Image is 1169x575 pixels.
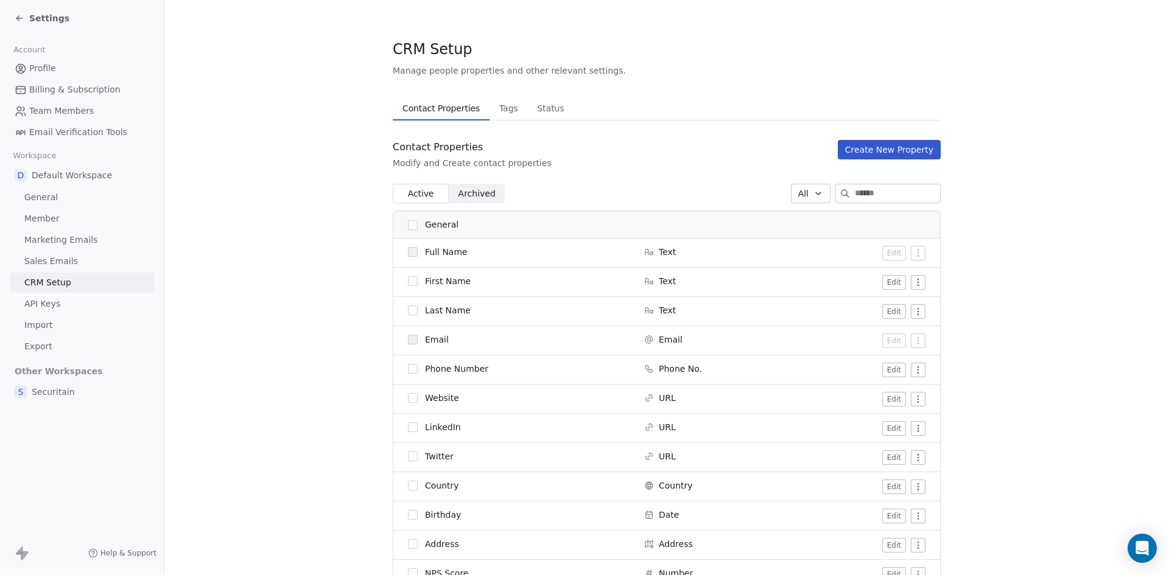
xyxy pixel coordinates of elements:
span: General [24,191,58,204]
div: Open Intercom Messenger [1128,534,1157,563]
span: Contact Properties [398,100,485,117]
span: Address [659,538,693,550]
span: Email [659,333,683,346]
span: Profile [29,62,56,75]
span: Marketing Emails [24,234,97,246]
div: Contact Properties [393,140,552,155]
span: LinkedIn [425,421,461,433]
a: API Keys [10,294,154,314]
a: Member [10,209,154,229]
span: Twitter [425,450,454,462]
a: Marketing Emails [10,230,154,250]
span: Phone Number [425,363,488,375]
span: Status [532,100,569,117]
span: Email Verification Tools [29,126,127,139]
div: Modify and Create contact properties [393,157,552,169]
button: Edit [882,333,906,348]
span: Date [659,509,679,521]
span: Team Members [29,105,94,117]
span: Text [659,304,676,316]
span: Phone No. [659,363,702,375]
span: Tags [494,100,523,117]
span: Country [659,479,693,492]
a: Email Verification Tools [10,122,154,142]
span: D [15,169,27,181]
a: General [10,187,154,207]
button: Create New Property [838,140,941,159]
span: URL [659,421,676,433]
a: Billing & Subscription [10,80,154,100]
span: Birthday [425,509,461,521]
button: Edit [882,304,906,319]
span: Text [659,246,676,258]
span: Other Workspaces [10,361,108,381]
button: Edit [882,392,906,406]
button: Edit [882,275,906,290]
span: Country [425,479,459,492]
button: Edit [882,479,906,494]
span: Manage people properties and other relevant settings. [393,64,626,77]
button: Edit [882,509,906,523]
span: Help & Support [100,548,156,558]
span: General [425,218,458,231]
span: URL [659,392,676,404]
span: CRM Setup [393,40,472,58]
span: URL [659,450,676,462]
span: Website [425,392,459,404]
span: Address [425,538,459,550]
span: S [15,386,27,398]
a: Import [10,315,154,335]
span: CRM Setup [24,276,71,289]
button: Edit [882,450,906,465]
a: Team Members [10,101,154,121]
a: Sales Emails [10,251,154,271]
span: Text [659,275,676,287]
span: Securitain [32,386,75,398]
button: Edit [882,246,906,260]
a: Profile [10,58,154,78]
a: CRM Setup [10,273,154,293]
span: Account [8,41,51,59]
span: Settings [29,12,69,24]
span: Export [24,340,52,353]
span: Last Name [425,304,471,316]
span: All [798,187,809,200]
span: Billing & Subscription [29,83,121,96]
span: Workspace [8,147,61,165]
button: Edit [882,363,906,377]
span: Email [425,333,449,346]
a: Help & Support [88,548,156,558]
button: Edit [882,421,906,436]
span: Member [24,212,60,225]
span: Import [24,319,52,332]
span: Archived [458,187,496,200]
a: Settings [15,12,69,24]
a: Export [10,336,154,357]
span: Sales Emails [24,255,78,268]
button: Edit [882,538,906,552]
span: First Name [425,275,471,287]
span: Default Workspace [32,169,112,181]
span: Full Name [425,246,468,258]
span: API Keys [24,298,60,310]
